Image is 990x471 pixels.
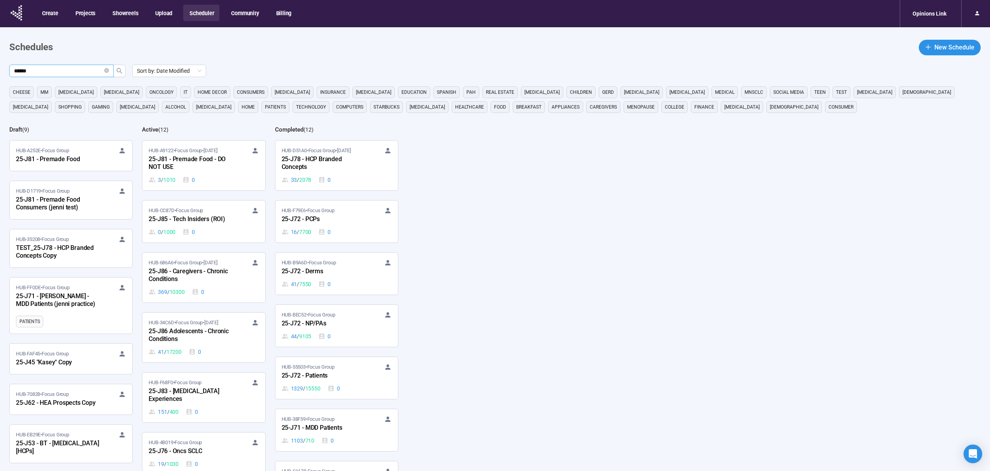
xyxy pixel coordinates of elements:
div: 0 [189,348,201,356]
span: 7550 [299,280,311,288]
div: 25-J62 - HEA Prospects Copy [16,398,102,408]
div: 0 [318,332,331,341]
a: HUB-D51A0•Focus Group•[DATE]25-J78 - HCP Branded Concepts33 / 20780 [275,141,398,190]
button: Upload [149,5,178,21]
span: [MEDICAL_DATA] [104,88,139,96]
div: 0 [186,460,198,468]
span: close-circle [104,67,109,75]
span: consumers [237,88,265,96]
span: medical [715,88,734,96]
span: children [570,88,592,96]
div: 0 [192,288,204,296]
span: ( 9 ) [22,127,29,133]
span: 400 [170,408,179,416]
div: 25-J81 - Premade Food - DO NOT USE [149,155,234,172]
span: PAH [466,88,476,96]
a: HUB-70828•Focus Group25-J62 - HEA Prospects Copy [10,384,132,415]
span: / [297,280,299,288]
span: [MEDICAL_DATA] [624,88,659,96]
div: 25-J53 - BT - [MEDICAL_DATA] [HCPs] [16,439,102,457]
span: [MEDICAL_DATA] [669,88,705,96]
span: 1000 [163,228,175,236]
span: shopping [58,103,82,111]
a: HUB-BEC52•Focus Group25-J72 - NP/PAs44 / 91050 [275,305,398,347]
div: 25-J85 - Tech Insiders (ROI) [149,214,234,225]
time: [DATE] [203,260,217,265]
span: plus [925,44,931,50]
span: HUB-34C6D • Focus Group • [149,319,218,327]
span: / [161,228,163,236]
span: [MEDICAL_DATA] [58,88,94,96]
span: menopause [627,103,655,111]
span: / [297,332,299,341]
span: college [665,103,684,111]
a: HUB-55503•Focus Group25-J72 - Patients1329 / 155500 [275,357,398,399]
div: 25-J72 - Patients [282,371,367,381]
span: [DEMOGRAPHIC_DATA] [770,103,818,111]
span: New Schedule [934,42,974,52]
span: 1010 [163,176,175,184]
span: HUB-55503 • Focus Group [282,363,335,371]
span: real estate [486,88,514,96]
a: HUB-B9A6D•Focus Group25-J72 - Derms41 / 75500 [275,253,398,295]
button: Scheduler [183,5,219,21]
div: 369 [149,288,184,296]
a: HUB-A252E•Focus Group25-J81 - Premade Food [10,141,132,171]
span: [MEDICAL_DATA] [857,88,892,96]
button: plusNew Schedule [919,40,981,55]
span: HUB-38F59 • Focus Group [282,415,335,423]
div: 19 [149,460,179,468]
div: 25-J76 - Oncs SCLC [149,446,234,457]
a: HUB-35208•Focus GroupTEST_25-J78 - HCP Branded Concepts Copy [10,229,132,267]
span: / [167,408,170,416]
span: close-circle [104,68,109,73]
div: 25-J81 - Premade Food Consumers (jenni test) [16,195,102,213]
span: [MEDICAL_DATA] [120,103,155,111]
span: appliances [552,103,580,111]
span: finance [694,103,714,111]
span: HUB-FF0DE • Focus Group [16,284,70,292]
span: Patients [19,318,40,325]
span: 10300 [170,288,185,296]
div: 25-J86 - Caregivers - Chronic Conditions [149,267,234,285]
span: caregivers [590,103,617,111]
span: it [184,88,187,96]
span: HUB-70828 • Focus Group [16,390,69,398]
div: 25-J71 - [PERSON_NAME] - MDD Patients (jenni practice) [16,292,102,309]
span: 2078 [299,176,311,184]
span: HUB-D1719 • Focus Group [16,187,70,195]
span: HUB-686A6 • Focus Group • [149,259,217,267]
span: oncology [149,88,173,96]
div: 0 [328,384,340,393]
span: / [164,460,166,468]
span: Test [836,88,847,96]
span: gaming [92,103,110,111]
span: consumer [829,103,853,111]
button: search [113,65,126,77]
span: HUB-D51A0 • Focus Group • [282,147,351,155]
h2: Draft [9,126,22,133]
div: 25-J86 Adolescents - Chronic Conditions [149,327,234,344]
span: HUB-F79E6 • Focus Group [282,207,335,214]
div: 44 [282,332,312,341]
a: HUB-A9122•Focus Group•[DATE]25-J81 - Premade Food - DO NOT USE3 / 10100 [142,141,265,190]
a: HUB-EB29E•Focus Group25-J53 - BT - [MEDICAL_DATA] [HCPs] [10,425,132,463]
div: 3 [149,176,175,184]
span: Sort by: Date Modified [137,65,202,77]
div: 25-J71 - MDD Patients [282,423,367,433]
span: Patients [265,103,286,111]
a: HUB-34C6D•Focus Group•[DATE]25-J86 Adolescents - Chronic Conditions41 / 172000 [142,313,265,362]
time: [DATE] [203,148,217,153]
span: alcohol [165,103,186,111]
div: 16 [282,228,312,236]
span: ( 12 ) [158,127,168,133]
span: HUB-EB29E • Focus Group [16,431,69,439]
div: 1329 [282,384,321,393]
button: Create [36,5,64,21]
span: Insurance [320,88,346,96]
span: HUB-A9122 • Focus Group • [149,147,217,155]
button: Billing [270,5,297,21]
span: HUB-A252E • Focus Group [16,147,69,155]
div: 25-J81 - Premade Food [16,155,102,165]
span: [MEDICAL_DATA] [275,88,310,96]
